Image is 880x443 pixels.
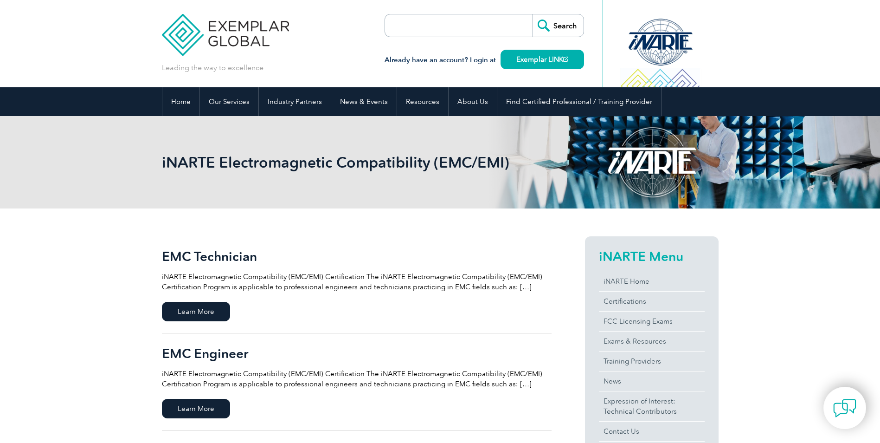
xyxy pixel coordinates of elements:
[497,87,661,116] a: Find Certified Professional / Training Provider
[162,153,518,171] h1: iNARTE Electromagnetic Compatibility (EMC/EMI)
[599,332,705,351] a: Exams & Resources
[599,422,705,441] a: Contact Us
[397,87,448,116] a: Resources
[162,236,552,333] a: EMC Technician iNARTE Electromagnetic Compatibility (EMC/EMI) Certification The iNARTE Electromag...
[259,87,331,116] a: Industry Partners
[385,54,584,66] h3: Already have an account? Login at
[162,333,552,430] a: EMC Engineer iNARTE Electromagnetic Compatibility (EMC/EMI) Certification The iNARTE Electromagne...
[599,312,705,331] a: FCC Licensing Exams
[599,352,705,371] a: Training Providers
[599,272,705,291] a: iNARTE Home
[162,272,552,292] p: iNARTE Electromagnetic Compatibility (EMC/EMI) Certification The iNARTE Electromagnetic Compatibi...
[162,63,263,73] p: Leading the way to excellence
[162,87,199,116] a: Home
[533,14,584,37] input: Search
[599,391,705,421] a: Expression of Interest:Technical Contributors
[501,50,584,69] a: Exemplar LINK
[162,346,552,361] h2: EMC Engineer
[162,399,230,418] span: Learn More
[162,249,552,264] h2: EMC Technician
[200,87,258,116] a: Our Services
[599,292,705,311] a: Certifications
[599,249,705,264] h2: iNARTE Menu
[162,369,552,389] p: iNARTE Electromagnetic Compatibility (EMC/EMI) Certification The iNARTE Electromagnetic Compatibi...
[833,397,856,420] img: contact-chat.png
[449,87,497,116] a: About Us
[331,87,397,116] a: News & Events
[563,57,568,62] img: open_square.png
[162,302,230,321] span: Learn More
[599,371,705,391] a: News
